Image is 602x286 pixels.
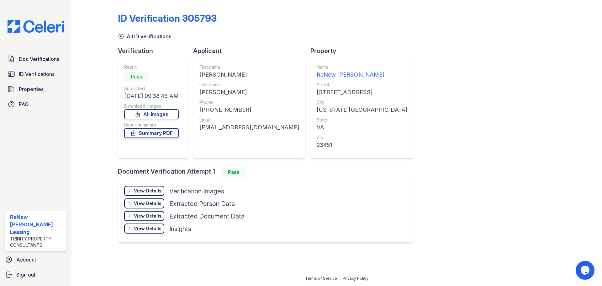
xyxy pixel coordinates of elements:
[5,98,66,111] a: FAQ
[124,103,179,109] div: Download Images
[118,33,172,40] a: All ID verifications
[124,64,179,70] div: Result
[134,213,161,219] div: View Details
[199,117,299,123] div: Email
[317,82,407,88] div: Street
[118,46,193,55] div: Verification
[199,82,299,88] div: Last name
[124,122,179,128] div: Result summary
[3,253,69,266] a: Account
[5,53,66,65] a: Doc Verifications
[317,88,407,97] div: [STREET_ADDRESS]
[317,123,407,132] div: VA
[134,188,161,194] div: View Details
[134,200,161,207] div: View Details
[3,268,69,281] a: Sign out
[317,70,407,79] div: ReNew [PERSON_NAME]
[124,72,149,82] div: Pass
[134,225,161,232] div: View Details
[124,128,179,138] a: Summary PDF
[118,13,217,24] div: ID Verification 305793
[118,167,419,177] div: Document Verification Attempt 1
[193,46,310,55] div: Applicant
[317,105,407,114] div: [US_STATE][GEOGRAPHIC_DATA]
[10,213,64,236] div: ReNew [PERSON_NAME] Leasing
[199,123,299,132] div: [EMAIL_ADDRESS][DOMAIN_NAME]
[169,187,224,196] div: Verification Images
[3,20,69,33] img: CE_Logo_Blue-a8612792a0a2168367f1c8372b55b34899dd931a85d93a1a3d3e32e68fde9ad4.png
[339,276,341,281] div: |
[199,64,299,70] div: First name
[19,70,55,78] span: ID Verifications
[124,92,179,100] div: [DATE] 09:38:45 AM
[576,261,596,280] iframe: chat widget
[169,199,235,208] div: Extracted Person Data
[317,99,407,105] div: City
[19,55,59,63] span: Doc Verifications
[317,134,407,141] div: Zip
[199,99,299,105] div: Phone
[199,105,299,114] div: [PHONE_NUMBER]
[5,68,66,80] a: ID Verifications
[19,85,44,93] span: Properties
[199,88,299,97] div: [PERSON_NAME]
[124,109,179,119] a: All Images
[221,167,246,177] div: Pass
[317,64,407,79] a: Name ReNew [PERSON_NAME]
[16,256,36,263] span: Account
[317,64,407,70] div: Name
[5,83,66,95] a: Properties
[169,212,245,221] div: Extracted Document Data
[343,276,368,281] a: Privacy Policy
[317,117,407,123] div: State
[317,141,407,149] div: 23451
[16,271,35,278] span: Sign out
[305,276,337,281] a: Terms of Service
[169,224,191,233] div: Insights
[199,70,299,79] div: [PERSON_NAME]
[10,236,64,248] div: Trinity Property Consultants
[124,85,179,92] div: Submitted
[19,100,29,108] span: FAQ
[310,46,419,55] div: Property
